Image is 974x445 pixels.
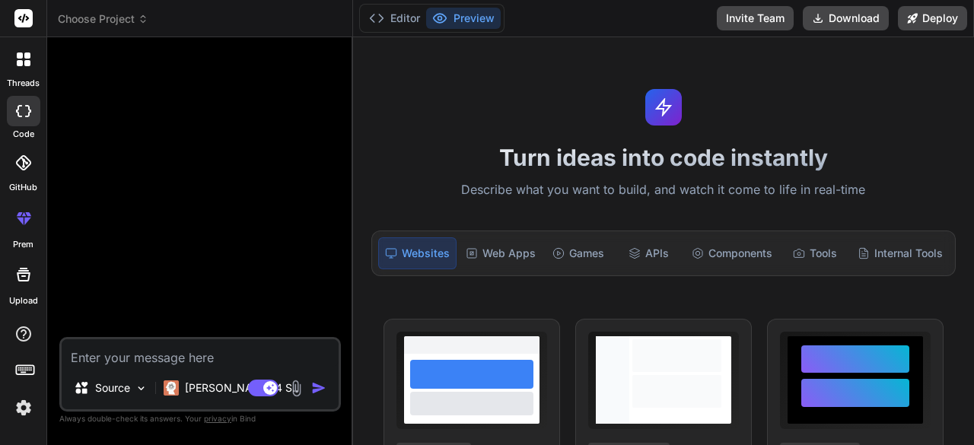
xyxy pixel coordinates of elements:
button: Editor [363,8,426,29]
div: Components [686,237,778,269]
label: threads [7,77,40,90]
p: [PERSON_NAME] 4 S.. [185,380,298,396]
div: APIs [615,237,682,269]
button: Download [803,6,889,30]
h1: Turn ideas into code instantly [362,144,965,171]
div: Tools [781,237,848,269]
p: Source [95,380,130,396]
button: Preview [426,8,501,29]
label: Upload [9,294,38,307]
span: privacy [204,414,231,423]
div: Websites [378,237,457,269]
p: Describe what you want to build, and watch it come to life in real-time [362,180,965,200]
button: Deploy [898,6,967,30]
p: Always double-check its answers. Your in Bind [59,412,341,426]
img: Pick Models [135,382,148,395]
img: settings [11,395,37,421]
label: prem [13,238,33,251]
img: attachment [288,380,305,397]
span: Choose Project [58,11,148,27]
div: Internal Tools [851,237,949,269]
button: Invite Team [717,6,794,30]
label: code [13,128,34,141]
div: Web Apps [460,237,542,269]
img: icon [311,380,326,396]
label: GitHub [9,181,37,194]
img: Claude 4 Sonnet [164,380,179,396]
div: Games [545,237,612,269]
